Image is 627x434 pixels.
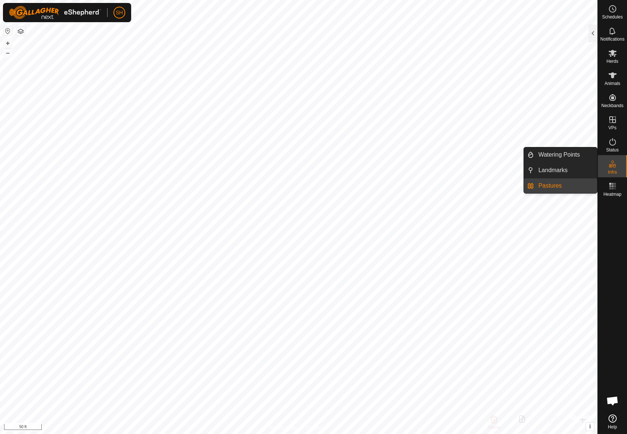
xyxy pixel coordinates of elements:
span: i [589,423,591,430]
span: Status [606,148,619,152]
span: Infra [608,170,617,174]
button: i [586,423,594,431]
button: Map Layers [16,27,25,36]
span: Landmarks [538,166,568,175]
button: – [3,48,12,57]
li: Pastures [524,178,597,193]
li: Watering Points [524,147,597,162]
a: Privacy Policy [269,424,297,431]
li: Landmarks [524,163,597,178]
div: Open chat [602,390,624,412]
span: Schedules [602,15,623,19]
a: Landmarks [534,163,597,178]
a: Contact Us [306,424,328,431]
span: Heatmap [603,192,621,197]
button: Reset Map [3,27,12,35]
span: Herds [606,59,618,64]
span: Watering Points [538,150,580,159]
img: Gallagher Logo [9,6,101,19]
button: + [3,39,12,48]
a: Pastures [534,178,597,193]
a: Help [598,411,627,432]
span: Help [608,425,617,429]
span: SH [116,9,123,17]
span: Pastures [538,181,562,190]
span: VPs [608,126,616,130]
a: Watering Points [534,147,597,162]
span: Animals [604,81,620,86]
span: Neckbands [601,103,623,108]
span: Notifications [600,37,624,41]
